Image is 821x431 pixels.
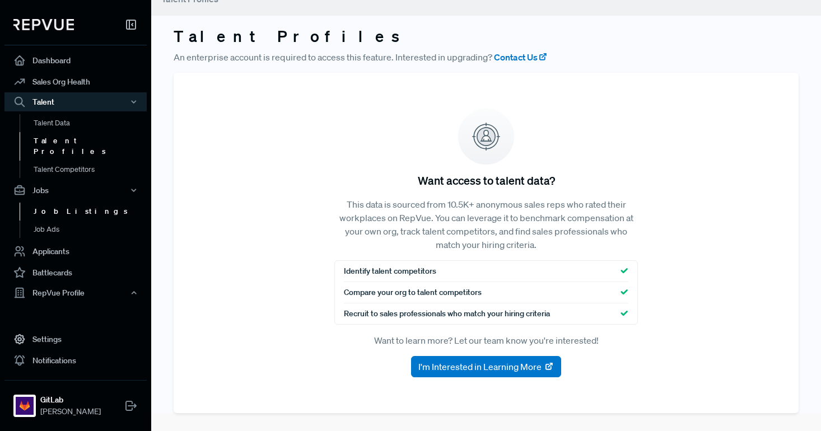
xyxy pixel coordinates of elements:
span: Recruit to sales professionals who match your hiring criteria [344,308,550,320]
button: Talent [4,92,147,111]
p: An enterprise account is required to access this feature. Interested in upgrading? [174,50,799,64]
strong: GitLab [40,394,101,406]
a: Job Listings [20,203,162,221]
button: I'm Interested in Learning More [411,356,561,377]
a: Talent Competitors [20,160,162,178]
a: Dashboard [4,50,147,71]
a: Battlecards [4,262,147,283]
a: Contact Us [494,50,548,64]
a: Notifications [4,350,147,371]
h5: Want access to talent data? [418,174,555,187]
p: This data is sourced from 10.5K+ anonymous sales reps who rated their workplaces on RepVue. You c... [334,198,638,251]
button: RepVue Profile [4,283,147,302]
span: Identify talent competitors [344,265,436,277]
span: I'm Interested in Learning More [418,360,542,373]
h3: Talent Profiles [174,27,799,46]
img: RepVue [13,19,74,30]
button: Jobs [4,181,147,200]
a: Applicants [4,241,147,262]
img: GitLab [16,397,34,415]
a: Settings [4,329,147,350]
a: Talent Profiles [20,132,162,160]
span: Compare your org to talent competitors [344,287,482,298]
p: Want to learn more? Let our team know you're interested! [334,334,638,347]
a: GitLabGitLab[PERSON_NAME] [4,380,147,422]
a: Job Ads [20,220,162,238]
span: [PERSON_NAME] [40,406,101,418]
a: Sales Org Health [4,71,147,92]
a: Talent Data [20,114,162,132]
